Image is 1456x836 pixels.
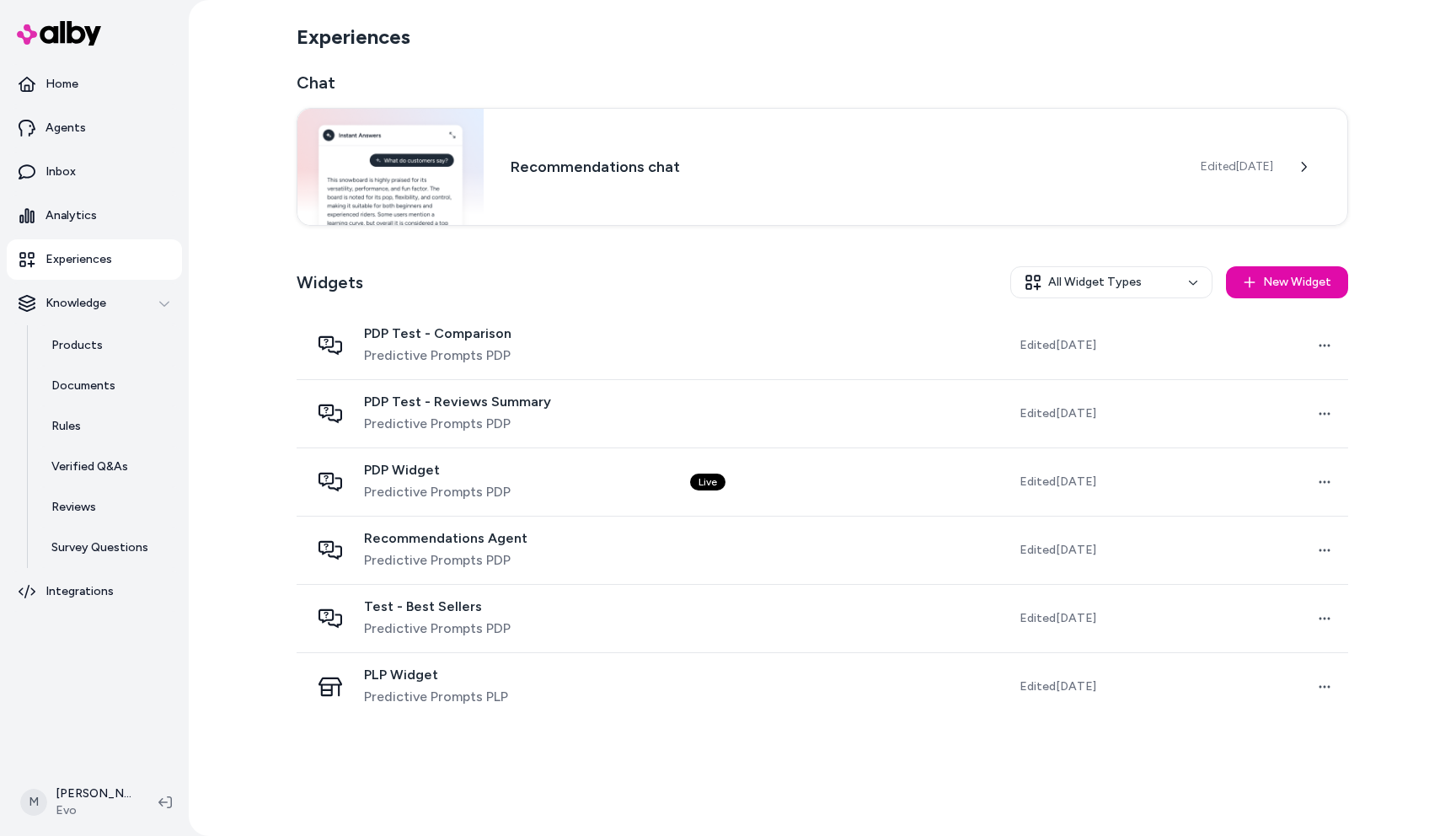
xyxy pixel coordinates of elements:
h3: Recommendations chat [511,155,1174,179]
span: Edited [DATE] [1020,610,1096,627]
span: Evo [56,802,131,819]
p: Experiences [45,251,112,268]
h2: Experiences [297,24,410,51]
h2: Chat [297,71,1348,94]
p: Documents [51,378,115,394]
button: All Widget Types [1010,266,1212,298]
span: Predictive Prompts PDP [364,619,511,639]
span: M [20,789,47,816]
a: Chat widgetRecommendations chatEdited[DATE] [297,108,1348,226]
span: Test - Best Sellers [364,598,511,615]
button: M[PERSON_NAME]Evo [10,775,145,829]
p: Integrations [45,583,114,600]
span: Predictive Prompts PDP [364,550,527,571]
p: Verified Q&As [51,458,128,475]
span: PLP Widget [364,667,508,683]
p: Rules [51,418,81,435]
span: Edited [DATE] [1201,158,1273,175]
span: Edited [DATE] [1020,405,1096,422]
span: Edited [DATE] [1020,542,1096,559]
a: Survey Questions [35,528,182,568]
p: Analytics [45,207,97,224]
p: Products [51,337,103,354]
p: Knowledge [45,295,106,312]
span: Edited [DATE] [1020,474,1096,490]
a: Documents [35,366,182,406]
p: [PERSON_NAME] [56,785,131,802]
a: Inbox [7,152,182,192]
span: Predictive Prompts PDP [364,414,551,434]
span: Predictive Prompts PDP [364,346,511,366]
div: Live [690,474,725,490]
a: Verified Q&As [35,447,182,487]
span: PDP Test - Comparison [364,325,511,342]
span: Edited [DATE] [1020,337,1096,354]
p: Home [45,76,78,93]
a: Experiences [7,239,182,280]
h2: Widgets [297,271,363,294]
span: PDP Test - Reviews Summary [364,394,551,410]
p: Reviews [51,499,96,516]
span: Predictive Prompts PLP [364,687,508,707]
button: New Widget [1226,266,1348,298]
a: Products [35,325,182,366]
a: Home [7,64,182,104]
img: alby Logo [17,21,101,46]
p: Inbox [45,163,76,180]
img: Chat widget [297,109,484,225]
span: Predictive Prompts PDP [364,482,511,502]
a: Reviews [35,487,182,528]
span: Edited [DATE] [1020,678,1096,695]
span: PDP Widget [364,462,511,479]
a: Rules [35,406,182,447]
p: Survey Questions [51,539,148,556]
a: Integrations [7,571,182,612]
p: Agents [45,120,86,137]
button: Knowledge [7,283,182,324]
a: Analytics [7,196,182,236]
span: Recommendations Agent [364,530,527,547]
a: Agents [7,108,182,148]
